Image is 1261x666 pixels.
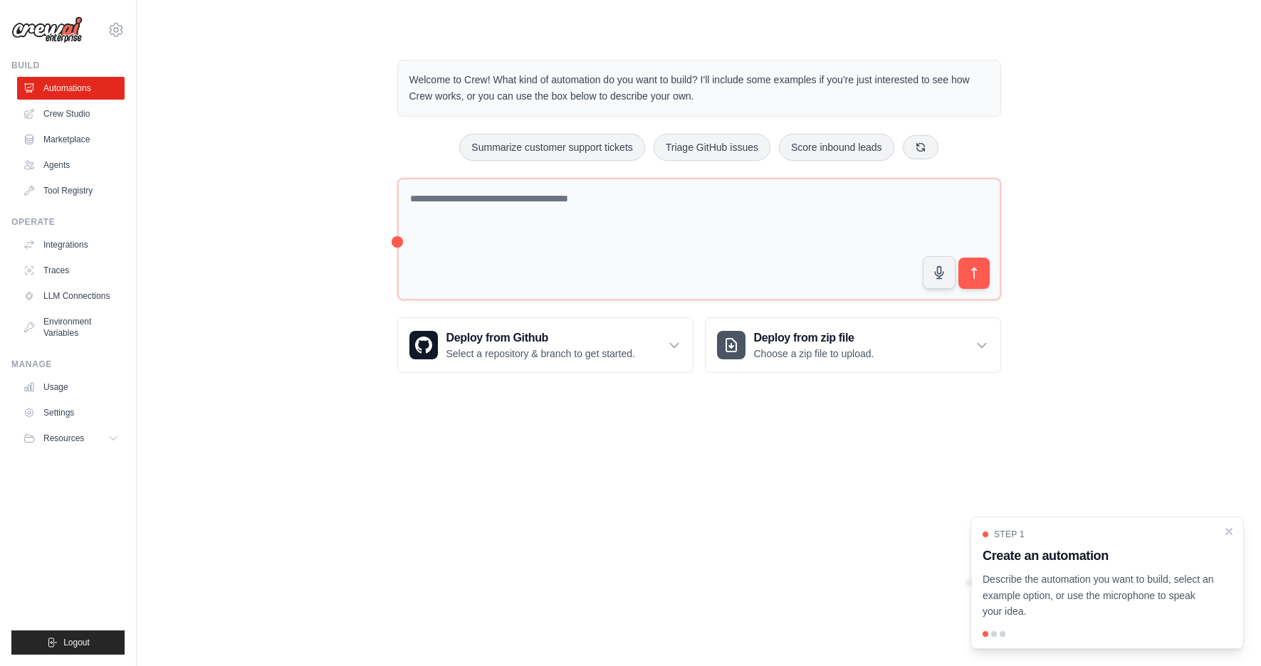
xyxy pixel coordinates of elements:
[654,134,770,161] button: Triage GitHub issues
[11,359,125,370] div: Manage
[754,347,874,361] p: Choose a zip file to upload.
[17,233,125,256] a: Integrations
[11,630,125,655] button: Logout
[994,529,1025,540] span: Step 1
[779,134,894,161] button: Score inbound leads
[11,16,83,43] img: Logo
[17,259,125,282] a: Traces
[17,376,125,398] a: Usage
[43,433,84,444] span: Resources
[17,154,125,176] a: Agents
[17,285,125,307] a: LLM Connections
[11,60,125,71] div: Build
[446,347,635,361] p: Select a repository & branch to get started.
[754,329,874,347] h3: Deploy from zip file
[17,77,125,100] a: Automations
[17,102,125,125] a: Crew Studio
[17,401,125,424] a: Settings
[11,216,125,228] div: Operate
[17,427,125,450] button: Resources
[459,134,644,161] button: Summarize customer support tickets
[446,329,635,347] h3: Deploy from Github
[17,179,125,202] a: Tool Registry
[983,546,1215,566] h3: Create an automation
[17,128,125,151] a: Marketplace
[17,310,125,344] a: Environment Variables
[63,637,90,648] span: Logout
[983,571,1215,620] p: Describe the automation you want to build, select an example option, or use the microphone to spe...
[409,72,989,105] p: Welcome to Crew! What kind of automation do you want to build? I'll include some examples if you'...
[1223,526,1235,537] button: Close walkthrough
